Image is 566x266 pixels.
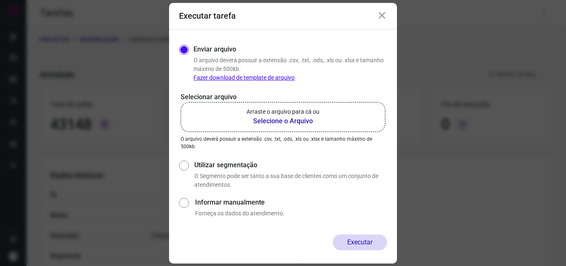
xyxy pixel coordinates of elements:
p: Forneça os dados do atendimento. [195,209,387,218]
h3: Executar tarefa [179,11,236,21]
button: Executar [333,234,387,250]
p: Arraste o arquivo para cá ou [247,107,319,116]
p: O Segmento pode ser tanto a sua base de clientes como um conjunto de atendimentos. [194,172,387,189]
a: Fazer download de template de arquivo [194,74,295,81]
label: Informar manualmente [195,198,387,207]
label: Utilizar segmentação [194,160,387,170]
b: Selecione o Arquivo [247,116,319,126]
p: O arquivo deverá possuir a extensão .csv, .txt, .ods, .xls ou .xlsx e tamanho máximo de 500kb. [194,56,387,82]
p: Selecionar arquivo [181,92,385,102]
label: Enviar arquivo [194,44,236,54]
p: O arquivo deverá possuir a extensão .csv, .txt, .ods, .xls ou .xlsx e tamanho máximo de 500kb. [181,135,385,150]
